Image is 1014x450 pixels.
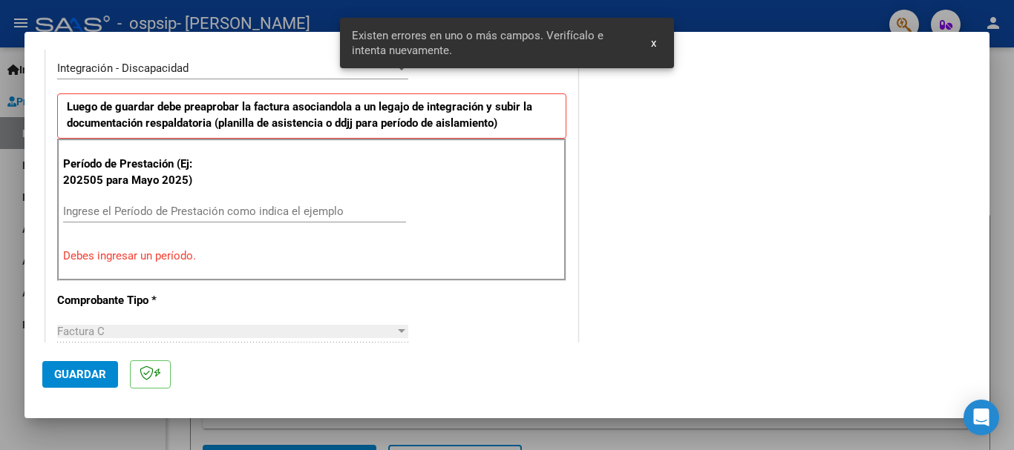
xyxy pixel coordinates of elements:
[651,36,656,50] span: x
[352,28,634,58] span: Existen errores en uno o más campos. Verifícalo e intenta nuevamente.
[57,62,189,75] span: Integración - Discapacidad
[63,248,560,265] p: Debes ingresar un período.
[42,361,118,388] button: Guardar
[57,325,105,338] span: Factura C
[639,30,668,56] button: x
[63,156,212,189] p: Período de Prestación (Ej: 202505 para Mayo 2025)
[57,292,210,309] p: Comprobante Tipo *
[67,100,532,130] strong: Luego de guardar debe preaprobar la factura asociandola a un legajo de integración y subir la doc...
[54,368,106,381] span: Guardar
[964,400,999,435] div: Open Intercom Messenger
